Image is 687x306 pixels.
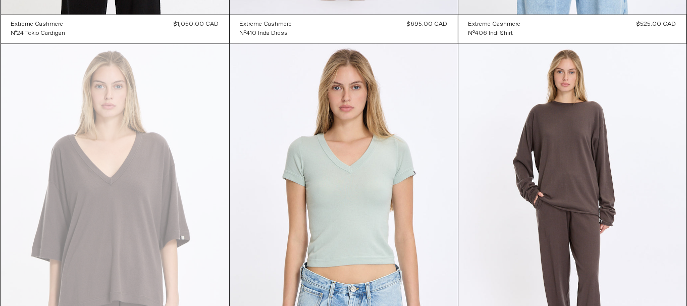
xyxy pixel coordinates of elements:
a: Extreme Cashmere [11,20,66,29]
div: $525.00 CAD [637,20,676,29]
a: Extreme Cashmere [468,20,521,29]
a: N°410 Inda Dress [240,29,292,38]
div: Extreme Cashmere [11,20,64,29]
div: N°410 Inda Dress [240,29,288,38]
div: $1,050.00 CAD [174,20,219,29]
div: N°406 Indi Shirt [468,29,513,38]
div: $695.00 CAD [407,20,448,29]
a: Nº24 Tokio Cardigan [11,29,66,38]
a: N°406 Indi Shirt [468,29,521,38]
a: Extreme Cashmere [240,20,292,29]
